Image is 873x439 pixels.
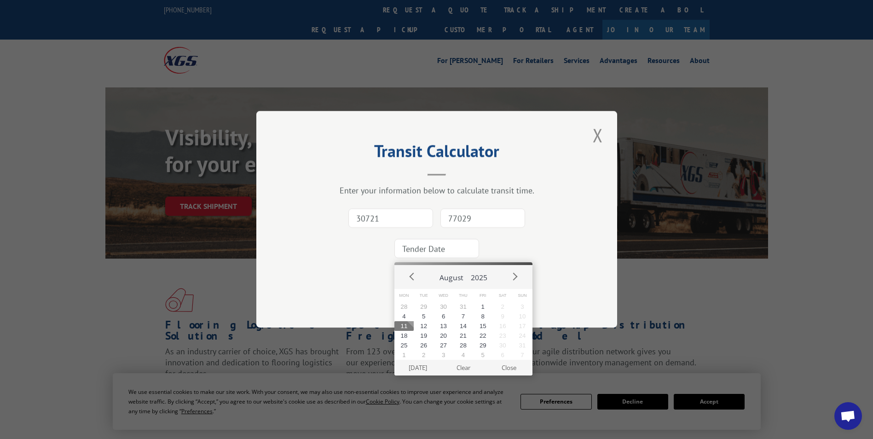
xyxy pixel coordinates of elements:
button: 8 [473,312,493,321]
button: 11 [394,321,414,331]
button: 7 [513,350,532,360]
button: Close [486,360,532,375]
button: 23 [493,331,513,341]
button: 3 [513,302,532,312]
button: 1 [394,350,414,360]
button: 15 [473,321,493,331]
button: 6 [493,350,513,360]
button: 28 [453,341,473,350]
button: Next [508,269,521,283]
button: 31 [513,341,532,350]
span: Mon [394,289,414,302]
button: 18 [394,331,414,341]
button: 26 [414,341,434,350]
button: 30 [434,302,453,312]
button: Prev [405,269,419,283]
button: [DATE] [395,360,440,375]
button: 20 [434,331,453,341]
button: 29 [414,302,434,312]
button: 31 [453,302,473,312]
button: 1 [473,302,493,312]
button: 24 [513,331,532,341]
button: August [436,265,467,286]
button: 28 [394,302,414,312]
span: Thu [453,289,473,302]
button: 3 [434,350,453,360]
button: Clear [440,360,486,375]
a: Open chat [834,402,862,430]
button: 29 [473,341,493,350]
button: 6 [434,312,453,321]
button: 16 [493,321,513,331]
button: 22 [473,331,493,341]
input: Tender Date [394,239,479,259]
button: Close modal [590,122,606,148]
span: Tue [414,289,434,302]
button: 2 [414,350,434,360]
button: 25 [394,341,414,350]
button: 27 [434,341,453,350]
input: Dest. Zip [440,209,525,228]
button: 9 [493,312,513,321]
button: 21 [453,331,473,341]
button: 5 [473,350,493,360]
div: Enter your information below to calculate transit time. [302,185,571,196]
button: 4 [453,350,473,360]
button: 4 [394,312,414,321]
button: 5 [414,312,434,321]
span: Fri [473,289,493,302]
button: 17 [513,321,532,331]
button: 19 [414,331,434,341]
span: Sun [513,289,532,302]
span: Wed [434,289,453,302]
button: 13 [434,321,453,331]
button: 10 [513,312,532,321]
button: 2 [493,302,513,312]
h2: Transit Calculator [302,144,571,162]
span: Sat [493,289,513,302]
button: 12 [414,321,434,331]
button: 2025 [467,265,491,286]
button: 30 [493,341,513,350]
button: 14 [453,321,473,331]
button: 7 [453,312,473,321]
input: Origin Zip [348,209,433,228]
